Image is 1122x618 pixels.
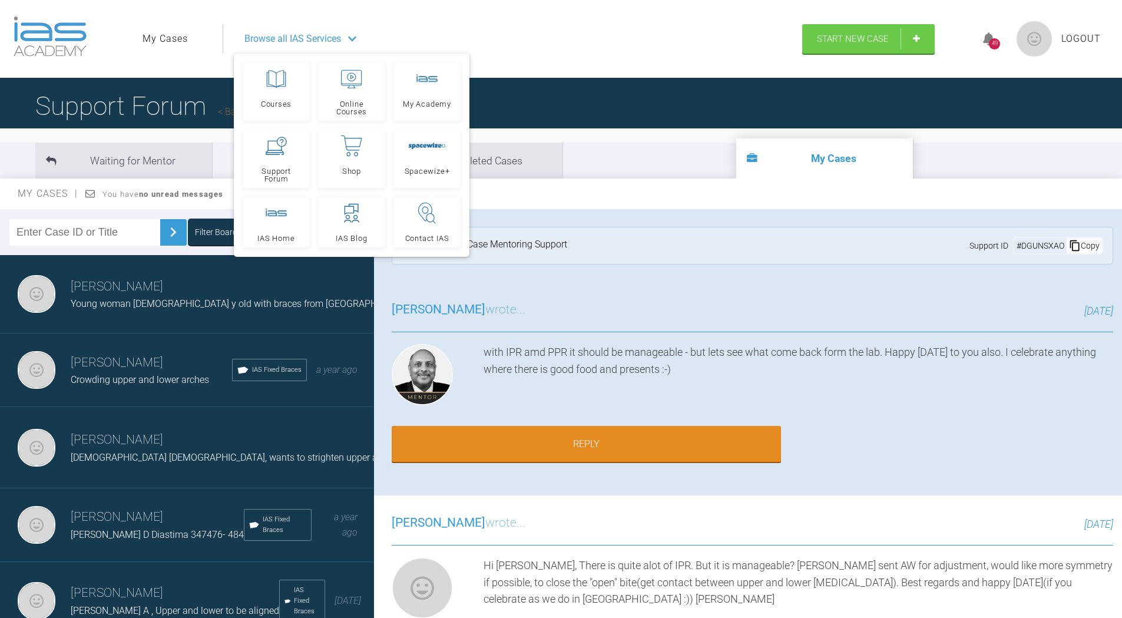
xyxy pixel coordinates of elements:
[319,63,385,121] a: Online Courses
[18,506,55,544] img: Gustaf Blomgren
[263,514,306,536] span: IAS Fixed Braces
[386,143,562,179] li: Completed Cases
[989,38,1000,49] div: 49
[243,197,309,247] a: IAS Home
[71,353,232,373] h3: [PERSON_NAME]
[392,300,525,320] h3: wrote...
[71,298,414,309] span: Young woman [DEMOGRAPHIC_DATA] y old with braces from [GEOGRAPHIC_DATA]
[243,63,309,121] a: Courses
[403,100,451,108] span: My Academy
[71,374,209,385] span: Crowding upper and lower arches
[249,167,304,183] span: Support Forum
[394,130,460,188] a: Spacewize+
[9,219,160,246] input: Enter Case ID or Title
[35,143,212,179] li: Waiting for Mentor
[392,344,453,405] img: Utpalendu Bose
[18,351,55,389] img: Gustaf Blomgren
[335,595,361,606] span: [DATE]
[243,130,309,188] a: Support Forum
[802,24,935,54] a: Start New Case
[392,513,525,533] h3: wrote...
[1061,31,1101,47] a: Logout
[736,138,913,179] li: My Cases
[1084,305,1113,317] span: [DATE]
[244,31,341,47] span: Browse all IAS Services
[218,106,283,117] a: Back to Home
[71,529,244,540] span: [PERSON_NAME] D Diastima 347476- 484
[392,302,485,316] span: [PERSON_NAME]
[817,34,889,44] span: Start New Case
[35,85,283,127] h1: Support Forum
[14,16,87,57] img: logo-light.3e3ef733.png
[402,237,567,255] div: Tier 3: Ongoing Case Mentoring Support
[18,188,78,199] span: My Cases
[1084,518,1113,530] span: [DATE]
[394,197,460,247] a: Contact IAS
[405,167,450,175] span: Spacewize+
[342,167,361,175] span: Shop
[336,234,367,242] span: IAS Blog
[71,452,390,463] span: [DEMOGRAPHIC_DATA] [DEMOGRAPHIC_DATA], wants to strighten upper arch
[319,197,385,247] a: IAS Blog
[324,100,379,115] span: Online Courses
[195,226,252,239] div: Filter Boards: All
[392,426,781,462] a: Reply
[294,585,320,617] span: IAS Fixed Braces
[252,365,302,375] span: IAS Fixed Braces
[392,515,485,530] span: [PERSON_NAME]
[139,190,223,199] strong: no unread messages
[1067,238,1102,253] div: Copy
[484,344,1113,410] div: with IPR amd PPR it should be manageable - but lets see what come back form the lab. Happy [DATE]...
[164,223,183,242] img: chevronRight.28bd32b0.svg
[405,234,449,242] span: Contact IAS
[261,100,292,108] span: Courses
[71,605,279,616] span: [PERSON_NAME] A , Upper and lower to be aligned
[257,234,294,242] span: IAS Home
[969,239,1008,252] span: Support ID
[394,63,460,121] a: My Academy
[18,429,55,467] img: Gustaf Blomgren
[143,31,188,47] a: My Cases
[102,190,223,199] span: You have
[71,583,279,603] h3: [PERSON_NAME]
[18,275,55,313] img: Gustaf Blomgren
[71,430,390,450] h3: [PERSON_NAME]
[71,277,414,297] h3: [PERSON_NAME]
[1017,21,1052,57] img: profile.png
[319,130,385,188] a: Shop
[316,364,358,375] span: a year ago
[1014,239,1067,252] div: # DGUNSXAO
[334,511,358,538] span: a year ago
[71,507,244,527] h3: [PERSON_NAME]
